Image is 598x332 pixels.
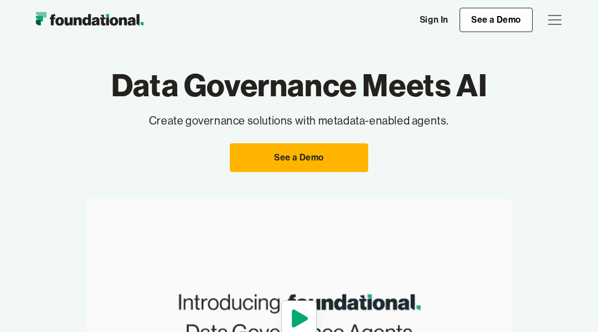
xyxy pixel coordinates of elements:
[543,279,598,332] iframe: Chat Widget
[460,8,533,32] a: See a Demo
[30,9,149,31] img: Foundational Logo
[30,66,568,103] h1: Data Governance Meets AI
[230,143,368,172] a: See a Demo
[30,9,149,31] a: home
[409,8,460,32] a: Sign In
[542,7,568,33] div: menu
[30,112,568,130] p: Create governance solutions with metadata-enabled agents.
